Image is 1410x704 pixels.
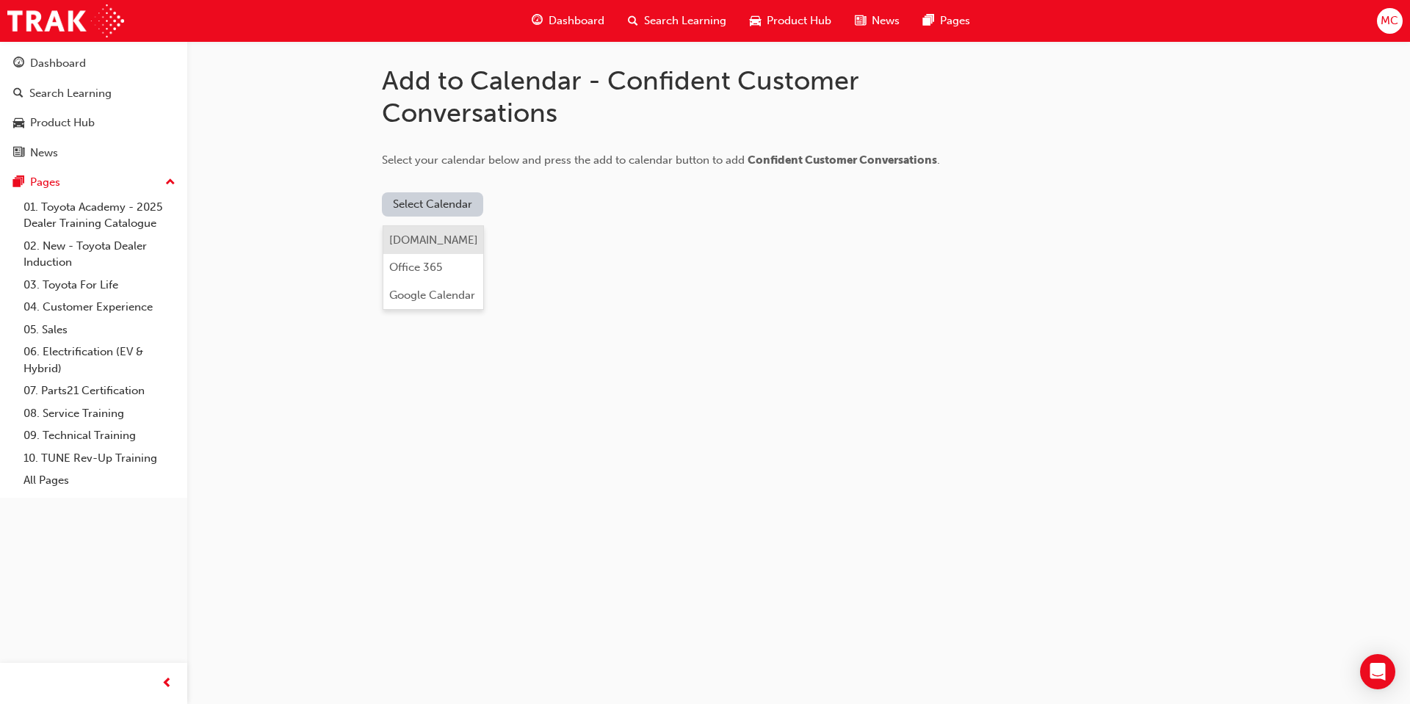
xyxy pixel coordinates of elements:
a: 04. Customer Experience [18,296,181,319]
button: Select Calendar [382,192,483,217]
span: MC [1381,12,1398,29]
span: News [872,12,900,29]
a: 02. New - Toyota Dealer Induction [18,235,181,274]
a: 08. Service Training [18,402,181,425]
button: DashboardSearch LearningProduct HubNews [6,47,181,169]
a: 01. Toyota Academy - 2025 Dealer Training Catalogue [18,196,181,235]
button: Pages [6,169,181,196]
span: guage-icon [13,57,24,70]
a: 03. Toyota For Life [18,274,181,297]
span: Search Learning [644,12,726,29]
a: News [6,139,181,167]
div: Office 365 [389,259,442,276]
span: Confident Customer Conversations [748,153,937,167]
span: guage-icon [532,12,543,30]
a: pages-iconPages [911,6,982,36]
div: Open Intercom Messenger [1360,654,1395,689]
div: Dashboard [30,55,86,72]
a: Product Hub [6,109,181,137]
h1: Add to Calendar - Confident Customer Conversations [382,65,969,128]
div: Pages [30,174,60,191]
div: News [30,145,58,162]
a: guage-iconDashboard [520,6,616,36]
a: 10. TUNE Rev-Up Training [18,447,181,470]
span: up-icon [165,173,176,192]
span: news-icon [855,12,866,30]
span: Product Hub [767,12,831,29]
div: Google Calendar [389,287,475,304]
a: 07. Parts21 Certification [18,380,181,402]
span: search-icon [13,87,23,101]
span: Pages [940,12,970,29]
span: news-icon [13,147,24,160]
span: prev-icon [162,675,173,693]
span: search-icon [628,12,638,30]
a: All Pages [18,469,181,492]
span: car-icon [13,117,24,130]
a: 05. Sales [18,319,181,341]
a: news-iconNews [843,6,911,36]
a: Dashboard [6,50,181,77]
img: Trak [7,4,124,37]
span: pages-icon [13,176,24,189]
a: car-iconProduct Hub [738,6,843,36]
a: 06. Electrification (EV & Hybrid) [18,341,181,380]
button: Google Calendar [383,281,483,309]
div: [DOMAIN_NAME] [389,232,478,249]
div: Product Hub [30,115,95,131]
span: Select your calendar below and press the add to calendar button to add . [382,153,940,167]
button: [DOMAIN_NAME] [383,226,483,254]
button: Office 365 [383,254,483,282]
span: Dashboard [549,12,604,29]
a: Search Learning [6,80,181,107]
a: search-iconSearch Learning [616,6,738,36]
span: car-icon [750,12,761,30]
button: MC [1377,8,1403,34]
a: 09. Technical Training [18,424,181,447]
div: Search Learning [29,85,112,102]
span: pages-icon [923,12,934,30]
